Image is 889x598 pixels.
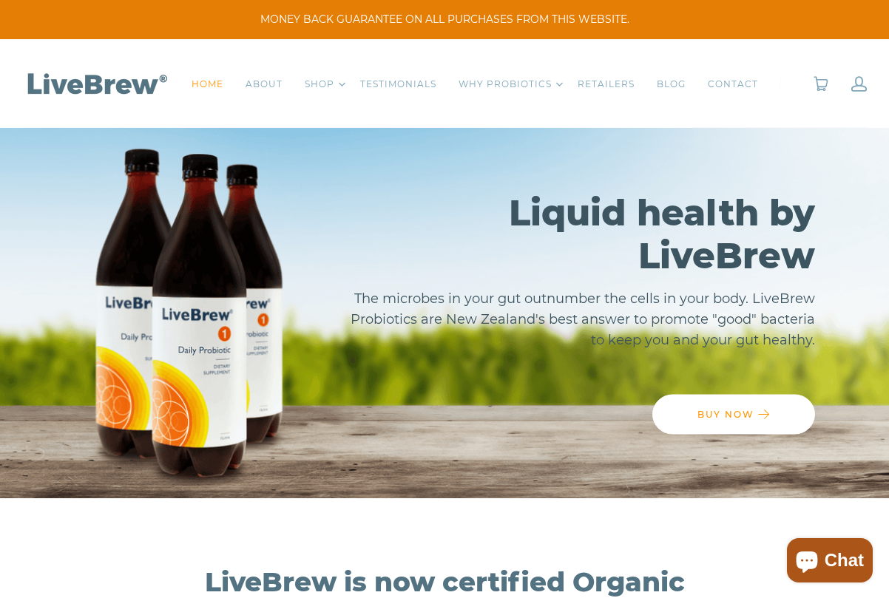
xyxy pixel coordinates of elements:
a: WHY PROBIOTICS [459,77,552,92]
inbox-online-store-chat: Shopify online store chat [782,538,877,586]
a: BLOG [657,77,686,92]
a: RETAILERS [578,77,635,92]
a: CONTACT [708,77,758,92]
a: ABOUT [246,77,283,92]
p: The microbes in your gut outnumber the cells in your body. LiveBrew Probiotics are New Zealand's ... [342,288,815,350]
span: MONEY BACK GUARANTEE ON ALL PURCHASES FROM THIS WEBSITE. [22,12,867,27]
a: BUY NOW [652,395,815,435]
a: TESTIMONIALS [360,77,436,92]
h2: Liquid health by LiveBrew [342,191,815,277]
a: SHOP [305,77,334,92]
img: LiveBrew [22,70,170,96]
a: HOME [192,77,223,92]
span: BUY NOW [697,409,754,420]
